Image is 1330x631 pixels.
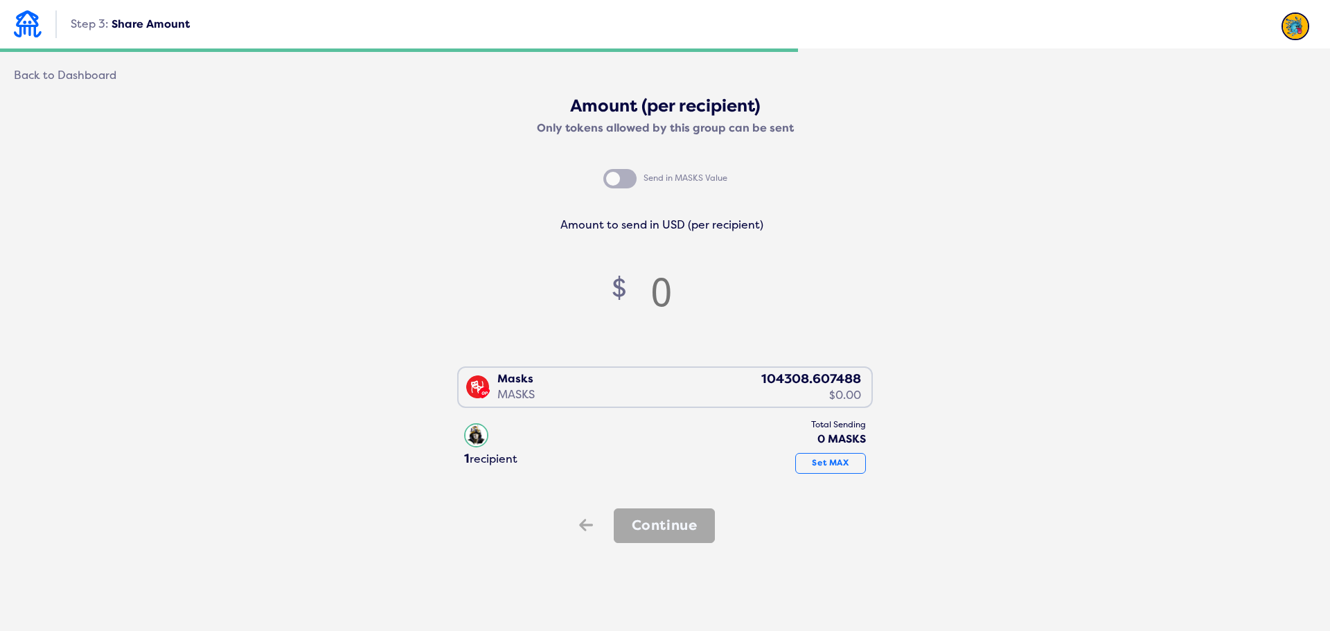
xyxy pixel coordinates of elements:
div: $0.00 [761,388,861,403]
h5: Amount to send in USD (per recipient) [560,214,763,250]
input: 0 [627,268,696,314]
div: recipient [464,452,517,466]
label: $ [612,272,627,335]
div: Amount (per recipient) [509,96,822,116]
div: Search for option [457,366,873,408]
span: Step 3: [71,18,108,30]
button: Set MAX [795,453,866,474]
img: account [464,423,488,447]
img: account [1282,12,1309,40]
button: Continue [614,508,716,543]
b: 1 [464,450,470,467]
div: 104308.607488 [761,371,861,389]
div: Back to Dashboard [14,69,116,82]
img: MASKS [466,375,490,399]
input: Search for option [460,406,864,423]
div: MASKS [497,387,535,402]
div: Masks [497,371,535,386]
span: Share Amount [112,18,190,30]
img: Quidli [14,10,42,37]
div: Only tokens allowed by this group can be sent [509,122,822,134]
